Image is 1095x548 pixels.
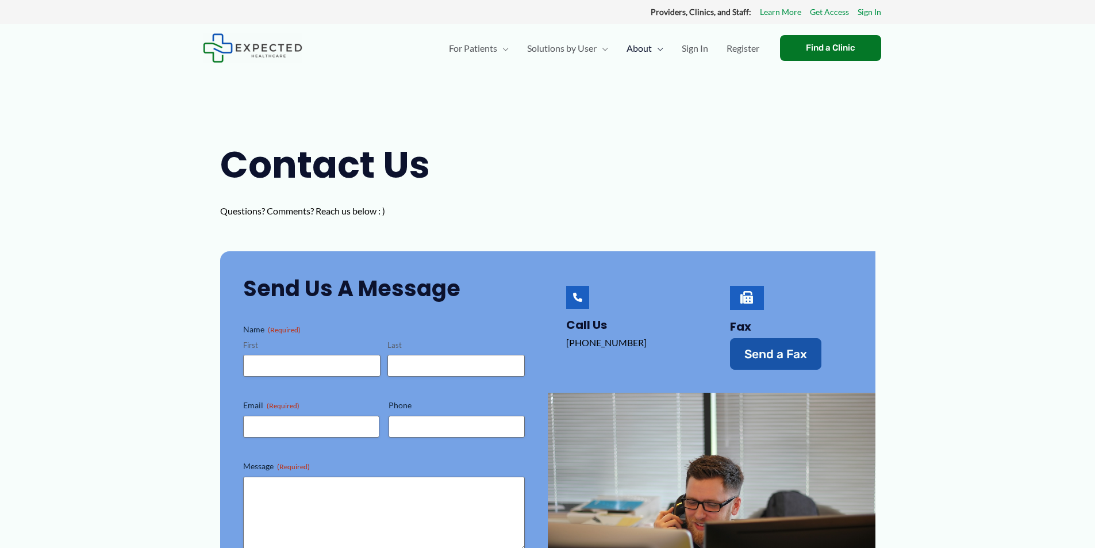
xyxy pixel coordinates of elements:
label: Email [243,400,379,411]
h1: Contact Us [220,139,456,191]
a: Solutions by UserMenu Toggle [518,28,617,68]
h4: Fax [730,320,852,334]
strong: Providers, Clinics, and Staff: [651,7,751,17]
p: [PHONE_NUMBER]‬‬ [566,334,689,351]
span: Send a Fax [744,348,807,360]
p: Questions? Comments? Reach us below : ) [220,202,456,220]
a: Sign In [673,28,717,68]
label: Message [243,461,525,472]
a: AboutMenu Toggle [617,28,673,68]
label: First [243,340,381,351]
span: Register [727,28,759,68]
a: Sign In [858,5,881,20]
a: Call Us [566,286,589,309]
a: Learn More [760,5,801,20]
a: Send a Fax [730,338,821,370]
span: Menu Toggle [597,28,608,68]
span: Menu Toggle [652,28,663,68]
span: (Required) [268,325,301,334]
a: Register [717,28,769,68]
img: Expected Healthcare Logo - side, dark font, small [203,33,302,63]
span: Menu Toggle [497,28,509,68]
span: Sign In [682,28,708,68]
nav: Primary Site Navigation [440,28,769,68]
a: Call Us [566,317,607,333]
span: For Patients [449,28,497,68]
label: Phone [389,400,525,411]
a: Find a Clinic [780,35,881,61]
span: (Required) [277,462,310,471]
label: Last [387,340,525,351]
span: About [627,28,652,68]
legend: Name [243,324,301,335]
a: For PatientsMenu Toggle [440,28,518,68]
h2: Send Us a Message [243,274,525,302]
a: Get Access [810,5,849,20]
span: (Required) [267,401,299,410]
span: Solutions by User [527,28,597,68]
